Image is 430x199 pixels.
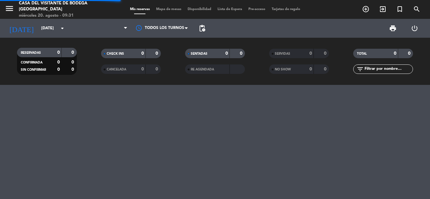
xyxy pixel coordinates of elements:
[21,61,42,64] span: CONFIRMADA
[324,51,328,56] strong: 0
[184,8,214,11] span: Disponibilidad
[198,25,206,32] span: pending_actions
[413,5,421,13] i: search
[21,51,41,54] span: RESERVADAS
[19,0,103,13] div: Casa del Visitante de Bodega [GEOGRAPHIC_DATA]
[141,51,144,56] strong: 0
[5,4,14,13] i: menu
[5,21,38,35] i: [DATE]
[394,51,396,56] strong: 0
[71,67,75,72] strong: 0
[71,50,75,55] strong: 0
[156,51,159,56] strong: 0
[404,19,425,38] div: LOG OUT
[127,8,153,11] span: Mis reservas
[357,52,367,55] span: TOTAL
[275,52,290,55] span: SERVIDAS
[57,50,60,55] strong: 0
[153,8,184,11] span: Mapa de mesas
[214,8,245,11] span: Lista de Espera
[389,25,397,32] span: print
[379,5,387,13] i: exit_to_app
[191,52,207,55] span: SENTADAS
[107,68,126,71] span: CANCELADA
[71,60,75,64] strong: 0
[5,4,14,15] button: menu
[59,25,66,32] i: arrow_drop_down
[57,67,60,72] strong: 0
[362,5,370,13] i: add_circle_outline
[141,67,144,71] strong: 0
[309,51,312,56] strong: 0
[396,5,404,13] i: turned_in_not
[356,65,364,73] i: filter_list
[57,60,60,64] strong: 0
[21,68,46,71] span: SIN CONFIRMAR
[275,68,291,71] span: NO SHOW
[245,8,269,11] span: Pre-acceso
[156,67,159,71] strong: 0
[269,8,303,11] span: Tarjetas de regalo
[324,67,328,71] strong: 0
[225,51,228,56] strong: 0
[309,67,312,71] strong: 0
[364,66,413,73] input: Filtrar por nombre...
[240,51,244,56] strong: 0
[191,68,214,71] span: RE AGENDADA
[408,51,412,56] strong: 0
[107,52,124,55] span: CHECK INS
[19,13,103,19] div: miércoles 20. agosto - 09:31
[411,25,418,32] i: power_settings_new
